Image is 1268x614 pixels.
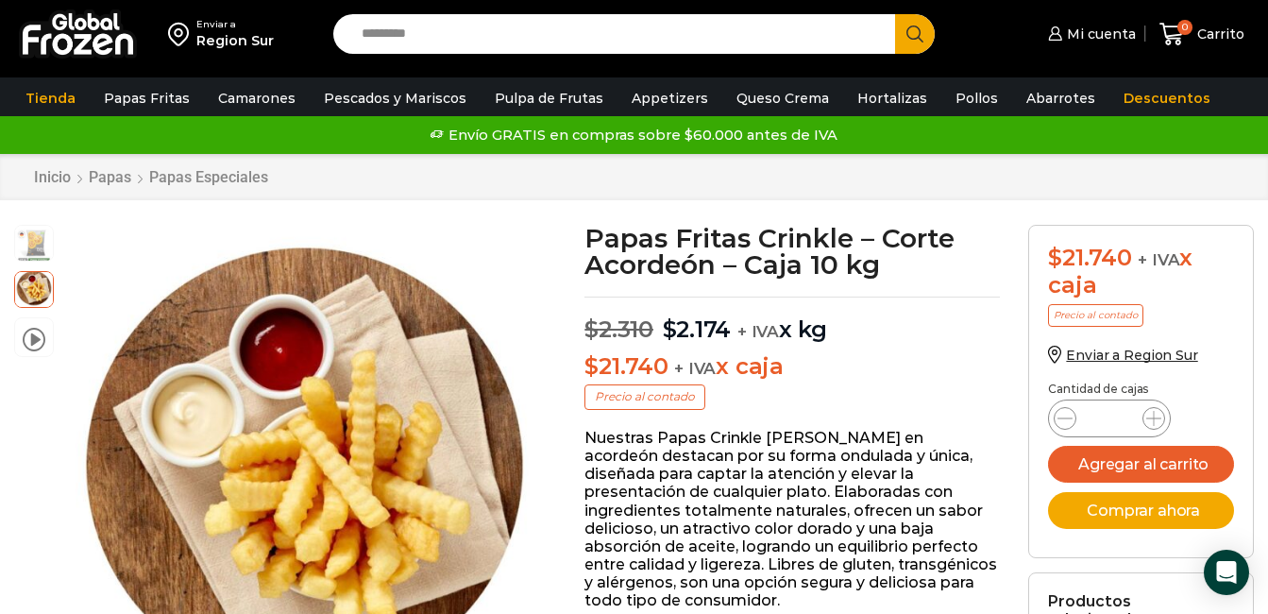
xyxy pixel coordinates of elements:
bdi: 21.740 [1048,244,1131,271]
h1: Papas Fritas Crinkle – Corte Acordeón – Caja 10 kg [584,225,1000,278]
span: + IVA [1138,250,1179,269]
p: x kg [584,297,1000,344]
a: Descuentos [1114,80,1220,116]
span: Carrito [1192,25,1244,43]
span: + IVA [737,322,779,341]
div: x caja [1048,245,1234,299]
bdi: 2.174 [663,316,732,343]
span: Mi cuenta [1062,25,1136,43]
button: Search button [895,14,935,54]
span: 0 [1177,20,1192,35]
a: Queso Crema [727,80,838,116]
p: Nuestras Papas Crinkle [PERSON_NAME] en acordeón destacan por su forma ondulada y única, diseñada... [584,429,1000,610]
a: Tienda [16,80,85,116]
span: fto1 [15,269,53,307]
a: Appetizers [622,80,718,116]
button: Comprar ahora [1048,492,1234,529]
a: Pollos [946,80,1007,116]
div: Enviar a [196,18,274,31]
p: Precio al contado [584,384,705,409]
a: Enviar a Region Sur [1048,347,1197,364]
a: 0 Carrito [1155,12,1249,57]
a: Papas Fritas [94,80,199,116]
a: Inicio [33,168,72,186]
a: Hortalizas [848,80,937,116]
span: $ [663,316,677,343]
a: Mi cuenta [1043,15,1136,53]
p: Cantidad de cajas [1048,383,1234,396]
a: Pescados y Mariscos [314,80,476,116]
button: Agregar al carrito [1048,446,1234,483]
bdi: 2.310 [584,316,653,343]
a: Abarrotes [1017,80,1105,116]
a: Pulpa de Frutas [485,80,613,116]
nav: Breadcrumb [33,168,269,186]
a: Papas [88,168,132,186]
span: + IVA [674,359,716,378]
span: $ [584,316,599,343]
input: Product quantity [1091,405,1127,432]
span: $ [584,352,599,380]
a: Papas Especiales [148,168,269,186]
div: Open Intercom Messenger [1204,550,1249,595]
bdi: 21.740 [584,352,668,380]
span: $ [1048,244,1062,271]
a: Camarones [209,80,305,116]
img: address-field-icon.svg [168,18,196,50]
p: x caja [584,353,1000,381]
p: Precio al contado [1048,304,1143,327]
span: Enviar a Region Sur [1066,347,1197,364]
div: Region Sur [196,31,274,50]
span: papas-crinkles [15,226,53,264]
